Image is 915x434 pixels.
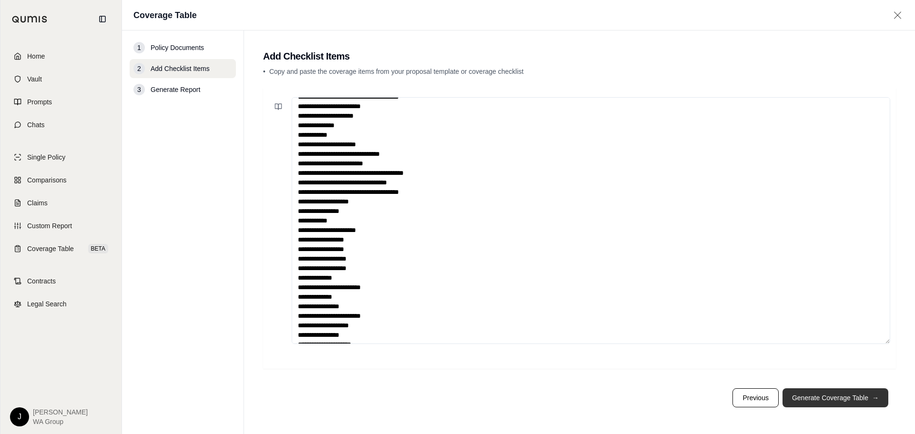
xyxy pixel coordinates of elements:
[6,91,116,112] a: Prompts
[133,9,197,22] h1: Coverage Table
[269,68,524,75] span: Copy and paste the coverage items from your proposal template or coverage checklist
[263,50,896,63] h2: Add Checklist Items
[12,16,48,23] img: Qumis Logo
[732,388,778,407] button: Previous
[27,276,56,286] span: Contracts
[872,393,879,403] span: →
[27,152,65,162] span: Single Policy
[10,407,29,426] div: J
[6,238,116,259] a: Coverage TableBETA
[151,64,210,73] span: Add Checklist Items
[6,69,116,90] a: Vault
[133,63,145,74] div: 2
[88,244,108,253] span: BETA
[27,198,48,208] span: Claims
[6,170,116,191] a: Comparisons
[783,388,888,407] button: Generate Coverage Table→
[33,417,88,426] span: WA Group
[263,68,265,75] span: •
[27,74,42,84] span: Vault
[151,85,200,94] span: Generate Report
[33,407,88,417] span: [PERSON_NAME]
[6,147,116,168] a: Single Policy
[6,215,116,236] a: Custom Report
[133,84,145,95] div: 3
[27,299,67,309] span: Legal Search
[27,244,74,253] span: Coverage Table
[27,97,52,107] span: Prompts
[27,221,72,231] span: Custom Report
[27,51,45,61] span: Home
[133,42,145,53] div: 1
[151,43,204,52] span: Policy Documents
[6,293,116,314] a: Legal Search
[27,175,66,185] span: Comparisons
[6,271,116,292] a: Contracts
[95,11,110,27] button: Collapse sidebar
[27,120,45,130] span: Chats
[6,46,116,67] a: Home
[6,114,116,135] a: Chats
[6,192,116,213] a: Claims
